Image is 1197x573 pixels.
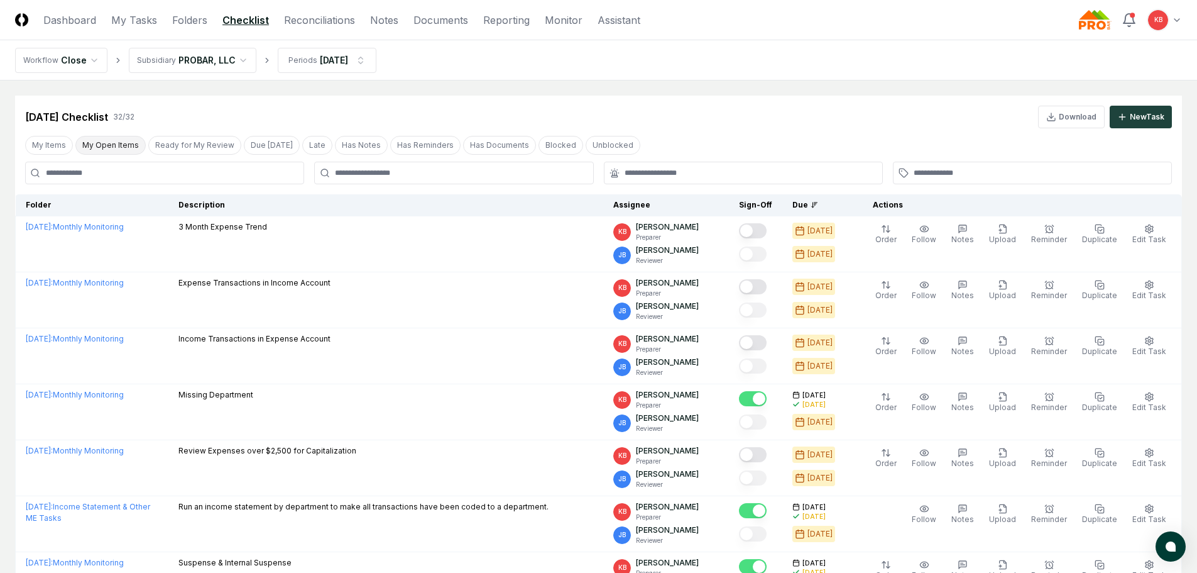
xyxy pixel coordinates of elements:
span: Notes [951,291,974,300]
span: JB [618,306,626,316]
a: Reconciliations [284,13,355,28]
span: [DATE] [802,391,826,400]
button: Duplicate [1079,389,1120,416]
button: Mark complete [739,279,767,294]
button: Duplicate [1079,277,1120,304]
div: Subsidiary [137,55,176,66]
div: [DATE] [807,281,833,292]
button: Edit Task [1130,333,1169,360]
div: [DATE] [807,360,833,372]
span: Order [875,459,897,468]
nav: breadcrumb [15,48,376,73]
span: Follow [912,347,936,356]
button: My Items [25,136,73,155]
p: [PERSON_NAME] [636,413,699,424]
button: Duplicate [1079,445,1120,472]
button: Upload [987,333,1019,360]
button: Mark complete [739,503,767,518]
p: [PERSON_NAME] [636,469,699,480]
span: Duplicate [1082,291,1117,300]
button: Order [873,221,899,248]
p: Preparer [636,289,699,298]
button: Mark complete [739,247,767,262]
span: Order [875,235,897,244]
div: New Task [1130,111,1164,123]
p: Run an income statement by department to make all transactions have been coded to a department. [178,501,549,513]
p: [PERSON_NAME] [636,245,699,256]
button: NewTask [1110,106,1172,128]
button: Follow [909,277,939,304]
th: Description [168,194,603,216]
button: Duplicate [1079,501,1120,528]
p: Expense Transactions in Income Account [178,277,331,289]
span: Reminder [1031,291,1067,300]
span: [DATE] : [26,278,53,287]
span: [DATE] : [26,558,53,567]
button: Follow [909,501,939,528]
span: Follow [912,515,936,524]
span: [DATE] [802,503,826,512]
span: KB [618,451,626,460]
a: [DATE]:Income Statement & Other ME Tasks [26,502,150,523]
span: KB [618,563,626,572]
button: Unblocked [586,136,640,155]
div: [DATE] Checklist [25,109,108,125]
div: [DATE] [807,472,833,484]
span: KB [618,507,626,516]
button: Edit Task [1130,389,1169,416]
button: Reminder [1029,445,1069,472]
p: 3 Month Expense Trend [178,221,267,233]
span: Follow [912,459,936,468]
p: [PERSON_NAME] [636,557,699,569]
p: Reviewer [636,256,699,265]
p: Preparer [636,513,699,522]
span: KB [618,283,626,292]
p: Reviewer [636,312,699,321]
button: Edit Task [1130,277,1169,304]
a: Documents [413,13,468,28]
div: Periods [288,55,317,66]
span: JB [618,418,626,428]
button: Mark complete [739,414,767,430]
span: Order [875,291,897,300]
p: [PERSON_NAME] [636,501,699,513]
span: Edit Task [1132,347,1166,356]
span: JB [618,362,626,372]
span: Reminder [1031,235,1067,244]
span: Upload [989,347,1016,356]
span: Edit Task [1132,515,1166,524]
a: Reporting [483,13,530,28]
span: Follow [912,403,936,412]
span: Upload [989,459,1016,468]
span: Edit Task [1132,459,1166,468]
span: [DATE] : [26,334,53,343]
button: Reminder [1029,333,1069,360]
button: Mark complete [739,359,767,374]
button: Upload [987,277,1019,304]
button: Notes [949,501,976,528]
a: Monitor [545,13,582,28]
button: Reminder [1029,501,1069,528]
p: Preparer [636,401,699,410]
a: [DATE]:Monthly Monitoring [26,446,124,455]
span: KB [1154,15,1162,25]
p: [PERSON_NAME] [636,277,699,289]
button: Has Reminders [390,136,461,155]
button: Notes [949,277,976,304]
div: [DATE] [320,53,348,67]
div: [DATE] [807,528,833,540]
button: Periods[DATE] [278,48,376,73]
p: Preparer [636,345,699,354]
button: Reminder [1029,277,1069,304]
p: Suspense & Internal Suspense [178,557,292,569]
button: Due Today [244,136,300,155]
button: Blocked [538,136,583,155]
a: [DATE]:Monthly Monitoring [26,390,124,399]
p: [PERSON_NAME] [636,357,699,368]
span: Upload [989,291,1016,300]
img: Logo [15,13,28,26]
span: Duplicate [1082,515,1117,524]
button: Reminder [1029,221,1069,248]
button: atlas-launcher [1156,531,1186,562]
span: KB [618,227,626,236]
